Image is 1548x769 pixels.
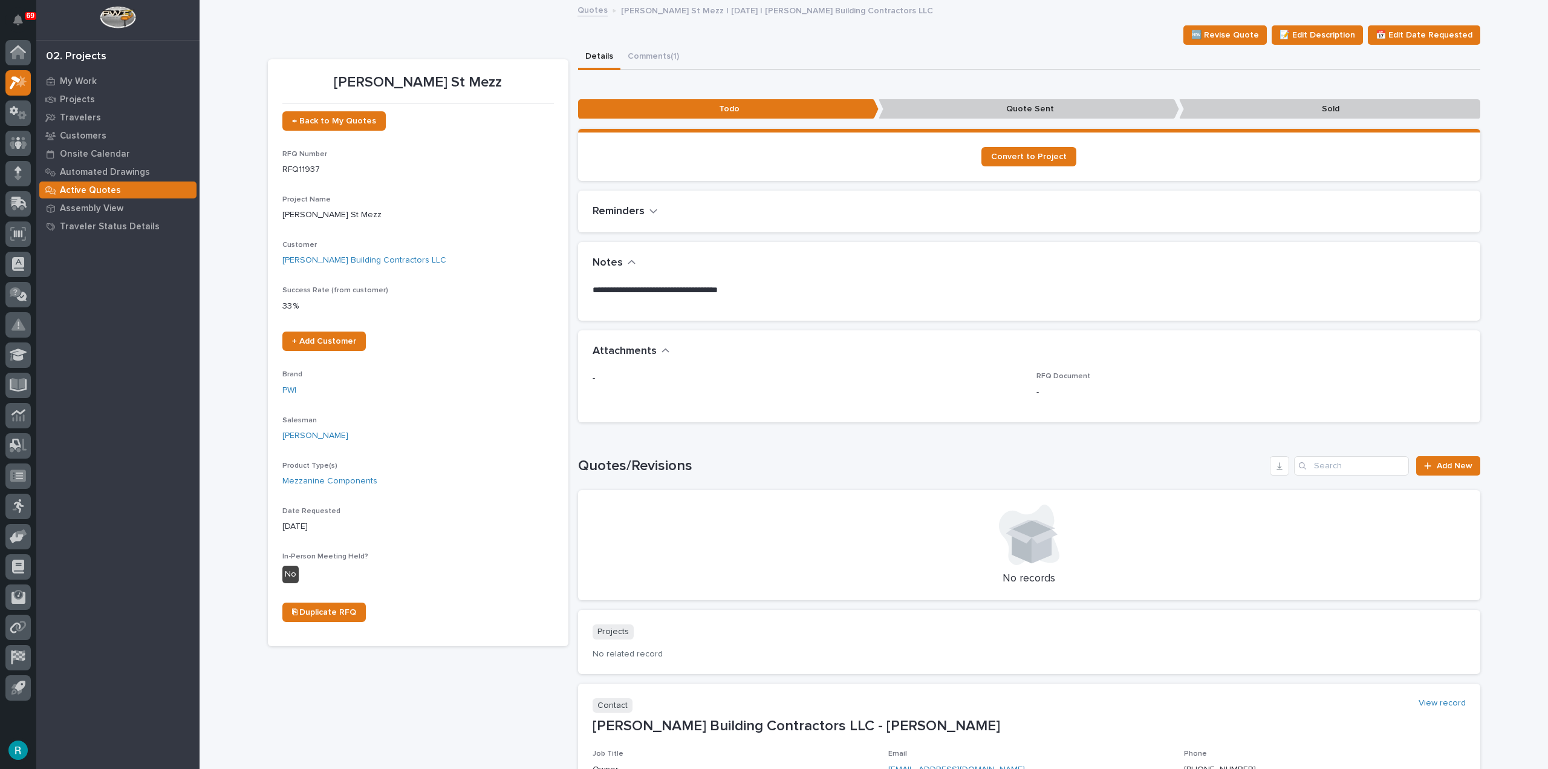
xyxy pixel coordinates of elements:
[593,205,658,218] button: Reminders
[593,345,670,358] button: Attachments
[1294,456,1409,476] input: Search
[282,151,327,158] span: RFQ Number
[593,257,623,270] h2: Notes
[282,520,554,533] p: [DATE]
[593,698,633,713] p: Contact
[1437,462,1472,470] span: Add New
[282,462,337,470] span: Product Type(s)
[36,217,200,235] a: Traveler Status Details
[27,11,34,20] p: 69
[1416,456,1480,476] a: Add New
[36,72,200,90] a: My Work
[1179,99,1480,119] p: Sold
[593,345,657,358] h2: Attachments
[282,430,348,442] a: [PERSON_NAME]
[282,475,377,488] a: Mezzanine Components
[621,3,933,16] p: [PERSON_NAME] St Mezz | [DATE] | [PERSON_NAME] Building Contractors LLC
[60,76,97,87] p: My Work
[282,254,446,267] a: [PERSON_NAME] Building Contractors LLC
[1036,373,1090,380] span: RFQ Document
[282,111,386,131] a: ← Back to My Quotes
[1419,698,1466,708] a: View record
[593,572,1466,586] p: No records
[1280,28,1355,42] span: 📝 Edit Description
[1183,25,1267,45] button: 🆕 Revise Quote
[292,337,356,345] span: + Add Customer
[36,126,200,145] a: Customers
[282,287,388,294] span: Success Rate (from customer)
[282,553,368,560] span: In-Person Meeting Held?
[60,221,160,232] p: Traveler Status Details
[60,185,121,196] p: Active Quotes
[282,300,554,313] p: 33 %
[60,113,101,123] p: Travelers
[282,196,331,203] span: Project Name
[36,90,200,108] a: Projects
[60,203,123,214] p: Assembly View
[36,145,200,163] a: Onsite Calendar
[60,149,130,160] p: Onsite Calendar
[593,257,636,270] button: Notes
[282,566,299,583] div: No
[593,205,645,218] h2: Reminders
[981,147,1076,166] a: Convert to Project
[60,167,150,178] p: Automated Drawings
[1272,25,1363,45] button: 📝 Edit Description
[282,603,366,622] a: ⎘ Duplicate RFQ
[578,45,620,70] button: Details
[578,457,1266,475] h1: Quotes/Revisions
[15,15,31,34] div: Notifications69
[879,99,1179,119] p: Quote Sent
[36,108,200,126] a: Travelers
[46,50,106,64] div: 02. Projects
[593,649,1466,659] p: No related record
[36,199,200,217] a: Assembly View
[282,74,554,91] p: [PERSON_NAME] St Mezz
[1184,750,1207,758] span: Phone
[282,508,340,515] span: Date Requested
[282,371,302,378] span: Brand
[1191,28,1259,42] span: 🆕 Revise Quote
[991,152,1067,161] span: Convert to Project
[593,750,623,758] span: Job Title
[36,181,200,199] a: Active Quotes
[1376,28,1472,42] span: 📅 Edit Date Requested
[282,417,317,424] span: Salesman
[282,332,366,351] a: + Add Customer
[1368,25,1480,45] button: 📅 Edit Date Requested
[100,6,135,28] img: Workspace Logo
[60,131,106,142] p: Customers
[578,99,879,119] p: Todo
[1036,386,1466,399] p: -
[282,209,554,221] p: [PERSON_NAME] St Mezz
[5,738,31,763] button: users-avatar
[593,624,634,640] p: Projects
[577,2,608,16] a: Quotes
[5,7,31,33] button: Notifications
[292,608,356,617] span: ⎘ Duplicate RFQ
[282,163,554,176] p: RFQ11937
[593,718,1466,735] p: [PERSON_NAME] Building Contractors LLC - [PERSON_NAME]
[282,241,317,249] span: Customer
[60,94,95,105] p: Projects
[282,384,296,397] a: PWI
[888,750,907,758] span: Email
[292,117,376,125] span: ← Back to My Quotes
[36,163,200,181] a: Automated Drawings
[593,372,1022,385] p: -
[620,45,686,70] button: Comments (1)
